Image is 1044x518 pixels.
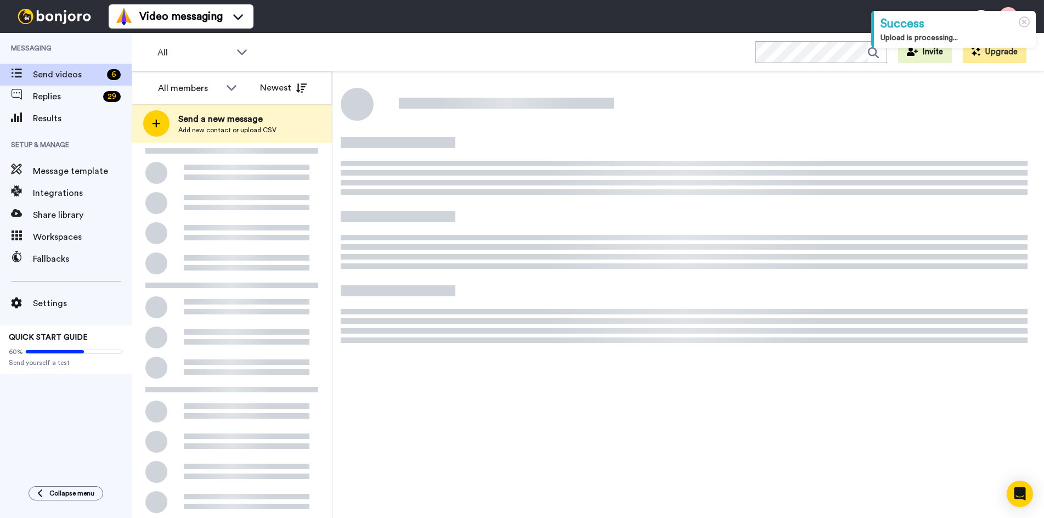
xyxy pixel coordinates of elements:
span: Add new contact or upload CSV [178,126,276,134]
span: Workspaces [33,230,132,244]
img: bj-logo-header-white.svg [13,9,95,24]
span: Send a new message [178,112,276,126]
span: Send yourself a test [9,358,123,367]
span: Fallbacks [33,252,132,266]
button: Collapse menu [29,486,103,500]
span: Integrations [33,187,132,200]
div: 29 [103,91,121,102]
div: All members [158,82,221,95]
span: Settings [33,297,132,310]
button: Upgrade [963,41,1026,63]
button: Invite [898,41,952,63]
img: vm-color.svg [115,8,133,25]
span: 60% [9,347,23,356]
div: Success [881,15,1029,32]
span: Collapse menu [49,489,94,498]
span: Share library [33,209,132,222]
span: Video messaging [139,9,223,24]
button: Newest [252,77,315,99]
span: Replies [33,90,99,103]
span: Send videos [33,68,103,81]
div: Open Intercom Messenger [1007,481,1033,507]
span: Message template [33,165,132,178]
span: All [157,46,231,59]
div: 6 [107,69,121,80]
span: Results [33,112,132,125]
span: QUICK START GUIDE [9,334,88,341]
div: Upload is processing... [881,32,1029,43]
